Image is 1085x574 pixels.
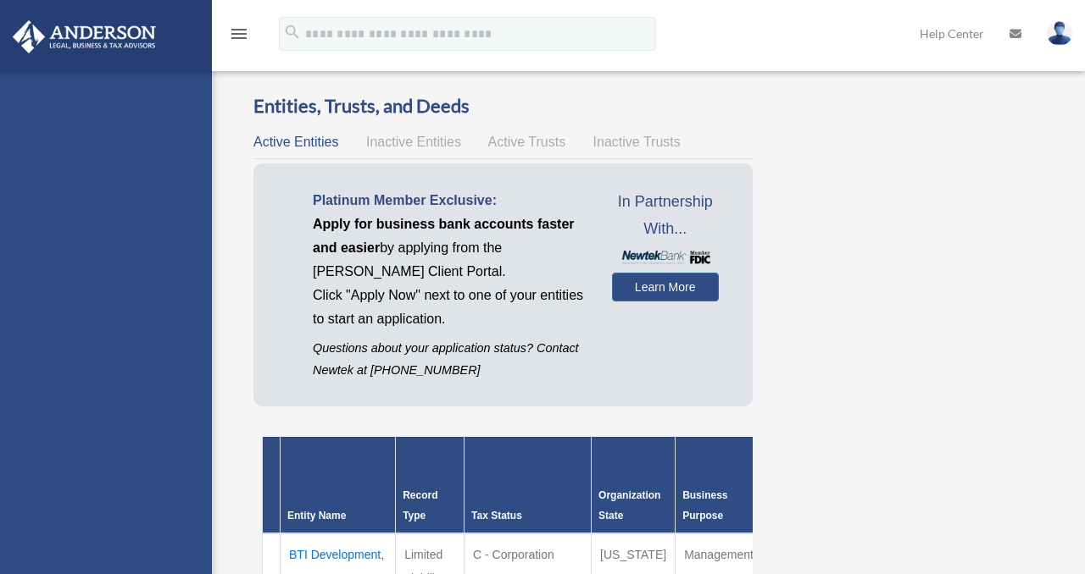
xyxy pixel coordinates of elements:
[488,135,566,149] span: Active Trusts
[612,273,719,301] a: Learn More
[676,437,763,533] th: Business Purpose
[396,437,465,533] th: Record Type
[229,30,249,44] a: menu
[620,251,710,264] img: NewtekBankLogoSM.png
[253,135,338,149] span: Active Entities
[313,284,587,331] p: Click "Apply Now" next to one of your entities to start an application.
[612,189,719,242] span: In Partnership With...
[592,437,676,533] th: Organization State
[229,24,249,44] i: menu
[253,93,753,119] h3: Entities, Trusts, and Deeds
[281,437,396,533] th: Entity Name
[313,217,575,255] span: Apply for business bank accounts faster and easier
[283,23,302,41] i: search
[8,20,161,53] img: Anderson Advisors Platinum Portal
[1047,21,1072,46] img: User Pic
[313,212,587,284] p: by applying from the [PERSON_NAME] Client Portal.
[313,189,587,212] p: Platinum Member Exclusive:
[366,135,461,149] span: Inactive Entities
[465,437,592,533] th: Tax Status
[593,135,681,149] span: Inactive Trusts
[313,338,587,380] p: Questions about your application status? Contact Newtek at [PHONE_NUMBER]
